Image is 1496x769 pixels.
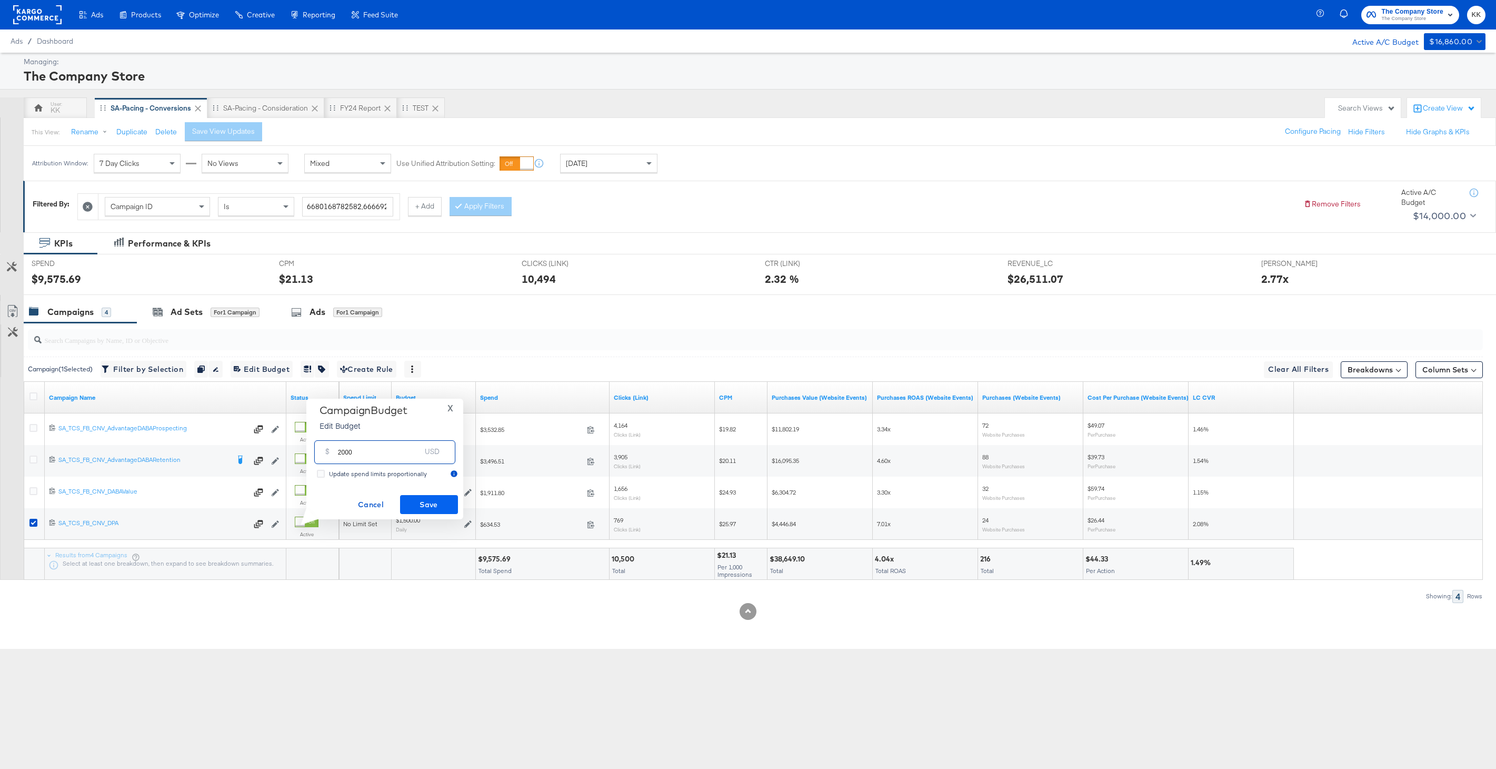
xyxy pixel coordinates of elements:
a: SA_TCS_FB_CNV_AdvantageDABAProspecting [58,424,247,435]
button: KK [1467,6,1485,24]
label: Active [295,499,318,506]
div: SA-Pacing - Conversions [111,103,191,113]
div: FY24 Report [340,103,381,113]
sub: Daily [396,526,407,533]
label: Active [295,468,318,475]
a: SA_TCS_FB_CNV_DABAValue [58,487,247,498]
span: $25.97 [719,520,736,528]
div: 2.32 % [765,271,799,287]
div: SA_TCS_FB_CNV_AdvantageDABARetention [58,456,229,464]
div: $44.33 [1085,554,1111,564]
span: Total [612,567,625,575]
button: $14,000.00 [1409,208,1478,224]
span: Filter by Selection [104,363,183,376]
span: 88 [982,453,989,461]
div: Active A/C Budget [1401,188,1459,207]
a: Dashboard [37,37,73,45]
sub: Per Purchase [1088,431,1115,438]
div: Attribution Window: [32,160,88,167]
span: $49.07 [1088,421,1104,429]
div: 10,494 [522,271,556,287]
span: 32 [982,485,989,492]
a: SA_TCS_FB_CNV_DPA [58,519,247,529]
div: SA_TCS_FB_CNV_DABAValue [58,487,247,496]
span: 3.30x [877,488,891,496]
sub: Clicks (Link) [614,495,641,501]
button: Breakdowns [1341,361,1408,378]
span: 24 [982,516,989,524]
span: $6,304.72 [772,488,796,496]
span: Cancel [346,498,396,511]
span: Reporting [303,11,335,19]
button: Hide Filters [1348,127,1385,137]
span: Creative [247,11,275,19]
sub: Website Purchases [982,526,1025,533]
div: $9,575.69 [32,271,81,287]
span: Mixed [310,159,330,168]
a: The total amount spent to date. [480,393,605,402]
div: SA_TCS_FB_CNV_DPA [58,519,247,527]
span: 1,656 [614,485,627,492]
span: No Views [207,159,238,168]
span: Edit Budget [234,363,290,376]
div: 4.04x [875,554,897,564]
sub: Clicks (Link) [614,431,641,438]
span: $3,496.51 [480,457,583,465]
span: $11,802.19 [772,425,799,433]
div: Ads [310,306,325,318]
div: Performance & KPIs [128,238,211,250]
sub: Per Purchase [1088,463,1115,469]
span: 7.01x [877,520,891,528]
button: Hide Graphs & KPIs [1406,127,1470,137]
span: [PERSON_NAME] [1261,259,1340,269]
div: Ad Sets [171,306,203,318]
a: Your campaign name. [49,393,282,402]
span: $20.11 [719,457,736,465]
span: 1.54% [1193,457,1209,465]
div: Drag to reorder tab [213,105,218,111]
span: $4,446.84 [772,520,796,528]
span: Total Spend [478,567,512,575]
span: $26.44 [1088,516,1104,524]
sub: Website Purchases [982,495,1025,501]
input: Enter your budget [338,437,421,459]
sub: Per Purchase [1088,495,1115,501]
button: Cancel [342,495,400,514]
button: Remove Filters [1303,199,1361,209]
button: Delete [155,127,177,137]
div: The Company Store [24,67,1483,85]
a: If set, this is the maximum spend for your campaign. [343,393,387,402]
a: SA_TCS_FB_CNV_AdvantageDABARetention [58,456,229,466]
span: Create Rule [340,363,393,376]
a: Shows the current state of your Ad Campaign. [291,393,335,402]
span: $24.93 [719,488,736,496]
a: The average cost you've paid to have 1,000 impressions of your ad. [719,393,763,402]
a: The number of times a purchase was made tracked by your Custom Audience pixel on your website aft... [982,393,1079,402]
span: The Company Store [1381,15,1443,23]
input: Search Campaigns by Name, ID or Objective [42,326,1345,346]
button: Clear All Filters [1264,361,1333,378]
span: Per Action [1086,567,1115,575]
div: Rows [1467,593,1483,600]
div: 4 [102,308,111,317]
span: Total [981,567,994,575]
label: Active [295,531,318,538]
span: $59.74 [1088,485,1104,492]
span: 4.60x [877,457,891,465]
div: Campaign Budget [320,404,407,417]
span: KK [1471,9,1481,21]
sub: Clicks (Link) [614,526,641,533]
span: Per 1,000 Impressions [717,563,752,578]
div: Active A/C Budget [1341,33,1419,49]
span: Products [131,11,161,19]
sub: Per Purchase [1088,526,1115,533]
div: $9,575.69 [478,554,514,564]
a: The average cost for each purchase tracked by your Custom Audience pixel on your website after pe... [1088,393,1189,402]
span: CLICKS (LINK) [522,259,601,269]
span: / [23,37,37,45]
div: $38,649.10 [770,554,808,564]
a: The maximum amount you're willing to spend on your ads, on average each day or over the lifetime ... [396,393,472,402]
div: $14,000.00 [1413,208,1466,224]
div: Search Views [1338,103,1395,113]
span: Clear All Filters [1268,363,1329,376]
